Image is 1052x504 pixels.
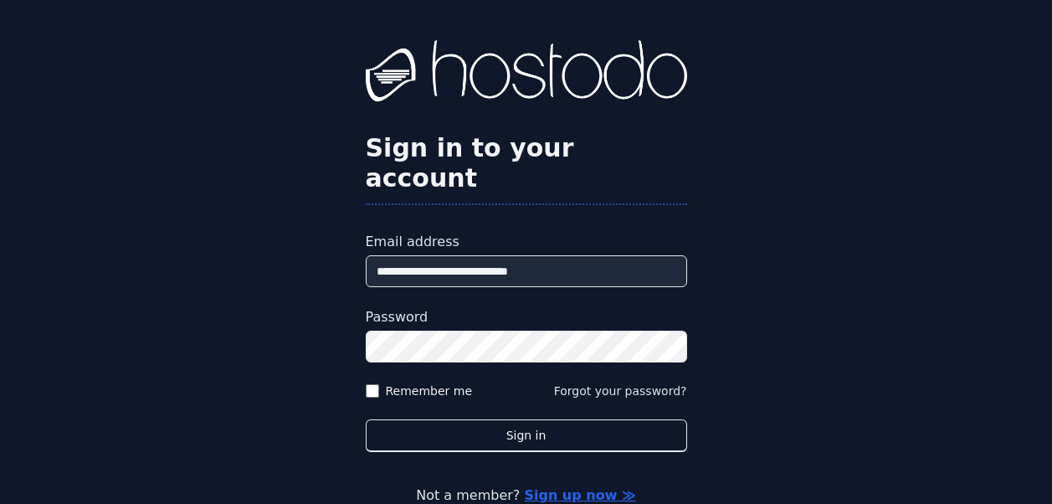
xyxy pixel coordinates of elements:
h2: Sign in to your account [366,133,687,193]
label: Email address [366,232,687,252]
button: Forgot your password? [554,383,687,399]
img: Hostodo [366,40,687,107]
label: Password [366,307,687,327]
label: Remember me [386,383,473,399]
button: Sign in [366,419,687,452]
a: Sign up now ≫ [524,487,635,503]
